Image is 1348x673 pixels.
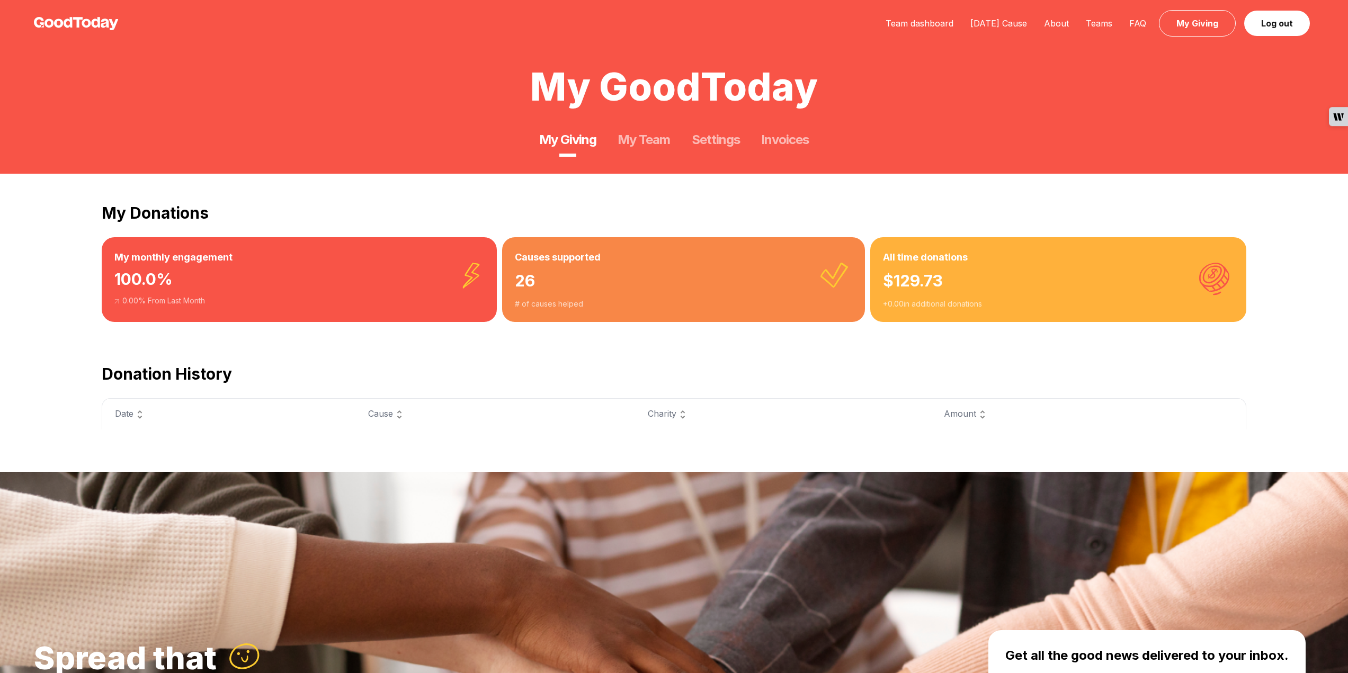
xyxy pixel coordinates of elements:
a: My Giving [539,131,596,148]
div: Cause [368,407,622,421]
h2: My Donations [102,203,1246,222]
div: Amount [944,407,1233,421]
h3: Get all the good news delivered to your inbox. [1005,647,1289,664]
div: 0.00 % From Last Month [114,295,484,306]
div: Date [115,407,343,421]
div: # of causes helped [515,299,852,309]
h2: Donation History [102,364,1246,383]
div: Charity [648,407,918,421]
a: Invoices [761,131,809,148]
a: My Team [618,131,670,148]
a: Teams [1077,18,1121,29]
img: GoodToday [34,17,119,30]
div: 26 [515,265,852,299]
h3: All time donations [883,250,1234,265]
h3: Causes supported [515,250,852,265]
div: 100.0 % [114,265,484,295]
a: My Giving [1159,10,1236,37]
a: About [1035,18,1077,29]
h3: My monthly engagement [114,250,484,265]
a: Log out [1244,11,1310,36]
a: [DATE] Cause [962,18,1035,29]
div: $ 129.73 [883,265,1234,299]
div: + 0.00 in additional donations [883,299,1234,309]
a: Settings [692,131,740,148]
a: FAQ [1121,18,1155,29]
a: Team dashboard [877,18,962,29]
